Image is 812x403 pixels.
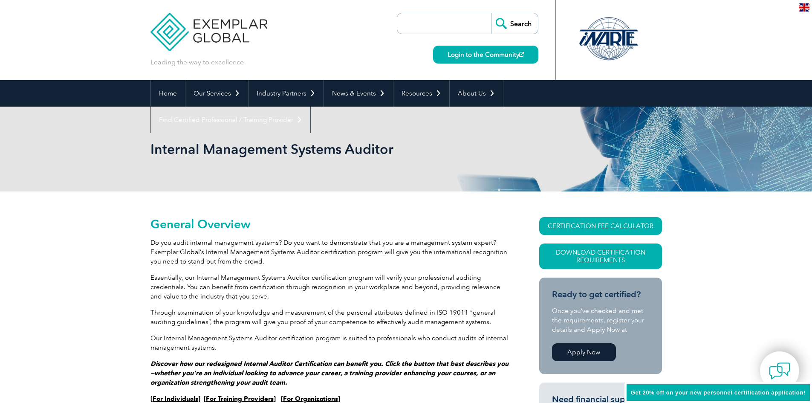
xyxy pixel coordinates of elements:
[519,52,524,57] img: open_square.png
[150,308,509,327] p: Through examination of your knowledge and measurement of the personal attributes defined in ISO 1...
[552,306,649,334] p: Once you’ve checked and met the requirements, register your details and Apply Now at
[799,3,809,12] img: en
[150,395,340,403] strong: [ ] [ ] [ ]
[206,395,274,403] a: For Training Providers
[150,141,478,157] h1: Internal Management Systems Auditor
[151,107,310,133] a: Find Certified Professional / Training Provider
[150,217,509,231] h2: General Overview
[150,360,509,386] em: Discover how our redesigned Internal Auditor Certification can benefit you. Click the button that...
[150,333,509,352] p: Our Internal Management Systems Auditor certification program is suited to professionals who cond...
[153,395,198,403] a: For Individuals
[151,80,185,107] a: Home
[450,80,503,107] a: About Us
[283,395,338,403] a: For Organizations
[769,360,790,382] img: contact-chat.png
[324,80,393,107] a: News & Events
[552,289,649,300] h3: Ready to get certified?
[539,217,662,235] a: CERTIFICATION FEE CALCULATOR
[393,80,449,107] a: Resources
[185,80,248,107] a: Our Services
[491,13,538,34] input: Search
[552,343,616,361] a: Apply Now
[150,58,244,67] p: Leading the way to excellence
[631,389,806,396] span: Get 20% off on your new personnel certification application!
[249,80,324,107] a: Industry Partners
[433,46,538,64] a: Login to the Community
[150,238,509,266] p: Do you audit internal management systems? Do you want to demonstrate that you are a management sy...
[539,244,662,269] a: Download Certification Requirements
[150,273,509,301] p: Essentially, our Internal Management Systems Auditor certification program will verify your profe...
